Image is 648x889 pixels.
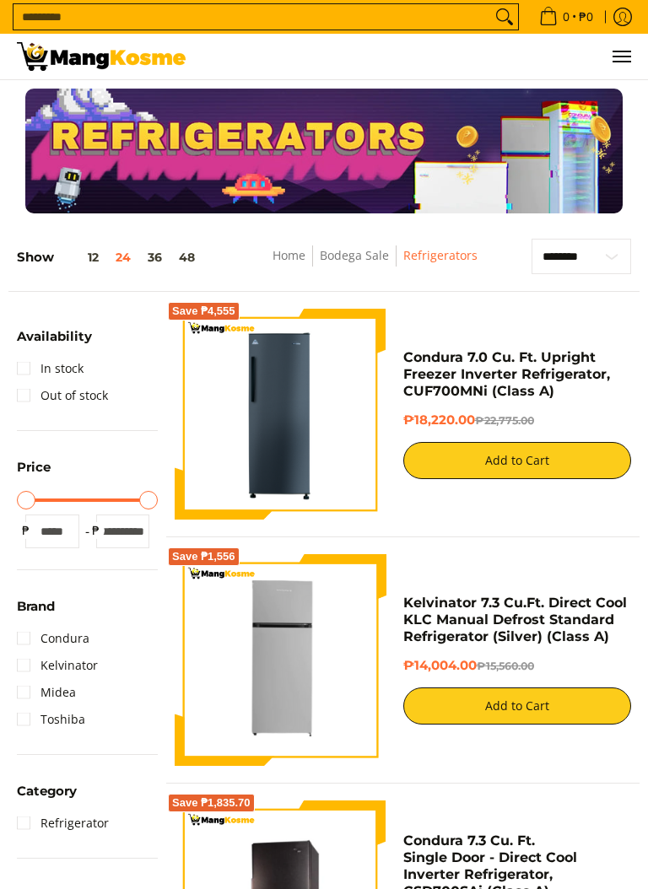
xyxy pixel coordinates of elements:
[17,600,55,612] span: Brand
[320,247,389,263] a: Bodega Sale
[17,461,51,486] summary: Open
[54,251,107,264] button: 12
[235,245,515,283] nav: Breadcrumbs
[17,250,203,266] h5: Show
[17,652,98,679] a: Kelvinator
[202,34,631,79] nav: Main Menu
[403,442,632,479] button: Add to Cart
[17,330,92,355] summary: Open
[17,679,76,706] a: Midea
[560,11,572,23] span: 0
[172,798,251,808] span: Save ₱1,835.70
[475,414,534,427] del: ₱22,775.00
[172,306,235,316] span: Save ₱4,555
[403,349,610,399] a: Condura 7.0 Cu. Ft. Upright Freezer Inverter Refrigerator, CUF700MNi (Class A)
[403,687,632,725] button: Add to Cart
[107,251,139,264] button: 24
[17,784,77,797] span: Category
[477,660,534,672] del: ₱15,560.00
[17,330,92,342] span: Availability
[17,382,108,409] a: Out of stock
[534,8,598,26] span: •
[17,522,34,539] span: ₱
[403,412,632,429] h6: ₱18,220.00
[491,4,518,30] button: Search
[139,251,170,264] button: 36
[170,251,203,264] button: 48
[175,554,386,766] img: Kelvinator 7.3 Cu.Ft. Direct Cool KLC Manual Defrost Standard Refrigerator (Silver) (Class A)
[202,34,631,79] ul: Customer Navigation
[403,247,478,263] a: Refrigerators
[17,625,89,652] a: Condura
[273,247,305,263] a: Home
[17,355,84,382] a: In stock
[17,810,109,837] a: Refrigerator
[172,552,235,562] span: Save ₱1,556
[17,461,51,473] span: Price
[17,784,77,810] summary: Open
[576,11,596,23] span: ₱0
[17,42,186,71] img: Bodega Sale Refrigerator l Mang Kosme: Home Appliances Warehouse Sale
[175,309,386,520] img: Condura 7.0 Cu. Ft. Upright Freezer Inverter Refrigerator, CUF700MNi (Class A)
[403,658,632,675] h6: ₱14,004.00
[88,522,105,539] span: ₱
[17,600,55,625] summary: Open
[403,595,627,644] a: Kelvinator 7.3 Cu.Ft. Direct Cool KLC Manual Defrost Standard Refrigerator (Silver) (Class A)
[611,34,631,79] button: Menu
[17,706,85,733] a: Toshiba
